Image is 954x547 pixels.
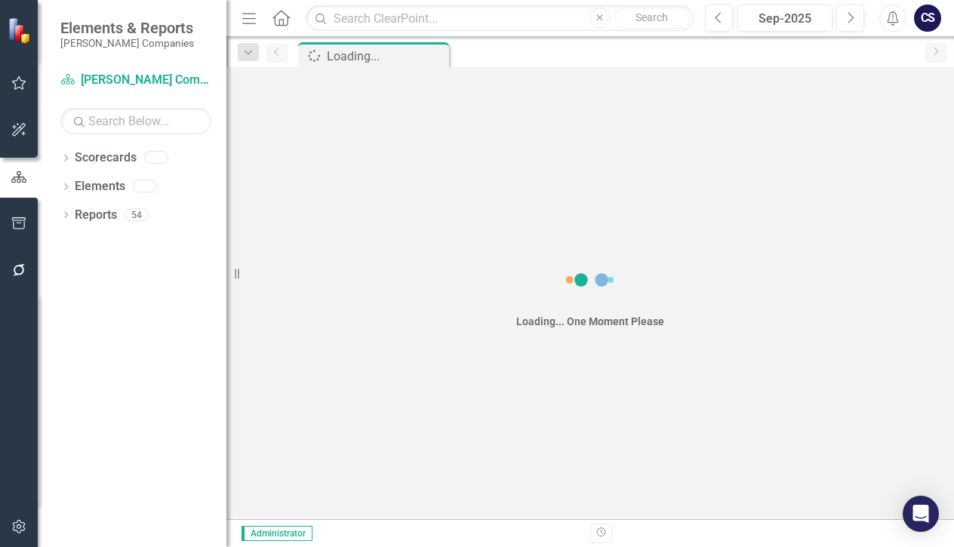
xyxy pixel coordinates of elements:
[125,208,149,221] div: 54
[60,72,211,89] a: [PERSON_NAME] Companies
[75,149,137,167] a: Scorecards
[60,37,194,49] small: [PERSON_NAME] Companies
[635,11,668,23] span: Search
[327,47,445,66] div: Loading...
[903,496,939,532] div: Open Intercom Messenger
[242,526,312,541] span: Administrator
[743,10,827,28] div: Sep-2025
[75,207,117,224] a: Reports
[60,19,194,37] span: Elements & Reports
[914,5,941,32] button: CS
[306,5,694,32] input: Search ClearPoint...
[60,108,211,134] input: Search Below...
[737,5,832,32] button: Sep-2025
[614,8,690,29] button: Search
[516,314,664,329] div: Loading... One Moment Please
[6,16,35,45] img: ClearPoint Strategy
[75,178,125,195] a: Elements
